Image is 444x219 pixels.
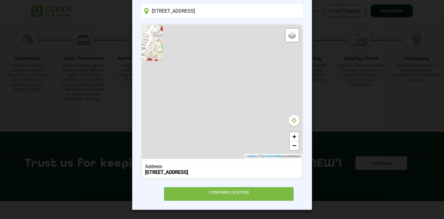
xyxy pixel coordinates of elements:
div: CONFIRM LOCATION [164,187,293,201]
a: Zoom out [290,141,299,150]
a: Zoom in [290,132,299,141]
div: Address [145,164,299,169]
b: [STREET_ADDRESS] [145,169,188,175]
a: OpenStreetMap [260,154,284,159]
a: Leaflet [246,154,256,159]
input: Enter location [141,4,303,18]
div: | © contributors [245,154,302,159]
a: Layers [285,29,299,42]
